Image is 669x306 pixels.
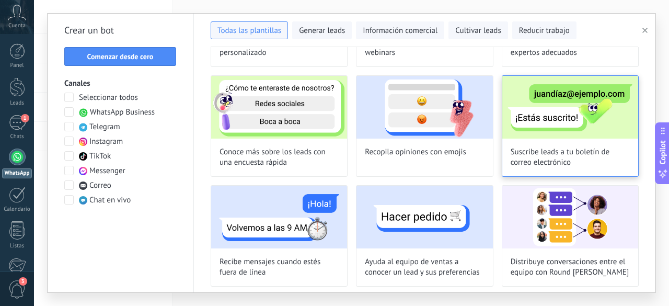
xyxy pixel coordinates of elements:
[89,137,123,147] span: Instagram
[365,37,484,58] span: Recopila inscripciones para webinars
[363,26,437,36] span: Información comercial
[87,53,154,60] span: Comenzar desde cero
[64,78,177,88] h3: Canales
[220,257,339,278] span: Recibe mensajes cuando estés fuera de línea
[365,257,484,278] span: Ayuda al equipo de ventas a conocer un lead y sus preferencias
[512,21,576,39] button: Reducir trabajo
[658,140,668,164] span: Copilot
[21,114,29,122] span: 1
[299,26,345,36] span: Generar leads
[511,147,630,168] span: Suscribe leads a tu boletín de correo electrónico
[89,180,111,191] span: Correo
[519,26,570,36] span: Reducir trabajo
[217,26,281,36] span: Todas las plantillas
[356,21,444,39] button: Información comercial
[211,76,347,139] img: Conoce más sobre los leads con una encuesta rápida
[292,21,352,39] button: Generar leads
[64,22,177,39] h2: Crear un bot
[511,37,630,58] span: Distribuye las solicitudes a los expertos adecuados
[502,186,638,248] img: Distribuye conversaciones entre el equipo con Round Robin
[2,206,32,213] div: Calendario
[211,186,347,248] img: Recibe mensajes cuando estés fuera de línea
[89,122,120,132] span: Telegram
[89,195,131,206] span: Chat en vivo
[64,47,176,66] button: Comenzar desde cero
[365,147,466,157] span: Recopila opiniones con emojis
[2,133,32,140] div: Chats
[511,257,630,278] span: Distribuye conversaciones entre el equipo con Round [PERSON_NAME]
[90,107,155,118] span: WhatsApp Business
[2,62,32,69] div: Panel
[448,21,507,39] button: Cultivar leads
[19,277,27,286] span: 3
[356,186,492,248] img: Ayuda al equipo de ventas a conocer un lead y sus preferencias
[79,93,138,103] span: Seleccionar todos
[2,243,32,250] div: Listas
[8,22,26,29] span: Cuenta
[220,37,339,58] span: Saluda a los leads con un mensaje personalizado
[89,151,111,162] span: TikTok
[356,76,492,139] img: Recopila opiniones con emojis
[455,26,501,36] span: Cultivar leads
[2,168,32,178] div: WhatsApp
[220,147,339,168] span: Conoce más sobre los leads con una encuesta rápida
[502,76,638,139] img: Suscribe leads a tu boletín de correo electrónico
[211,21,288,39] button: Todas las plantillas
[89,166,125,176] span: Messenger
[2,100,32,107] div: Leads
